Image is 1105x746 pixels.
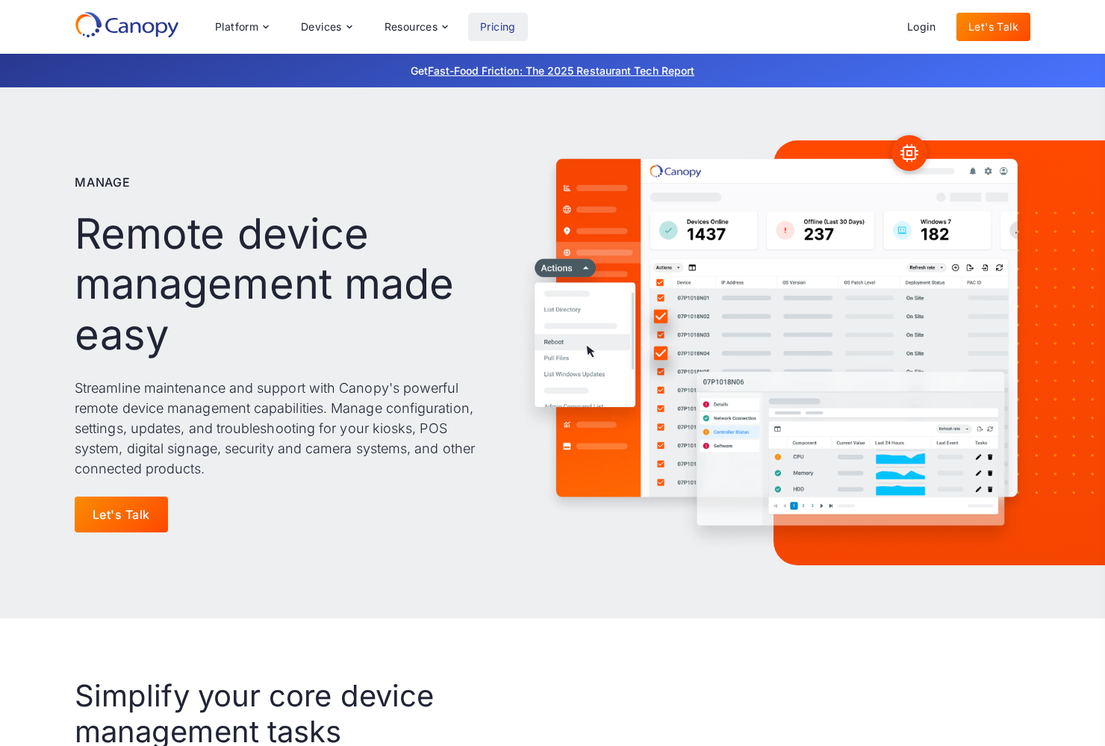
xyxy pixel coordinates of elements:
div: Resources [385,22,438,32]
a: Login [895,13,947,41]
div: Devices [301,22,342,32]
div: Platform [215,22,258,32]
a: Fast-Food Friction: The 2025 Restaurant Tech Report [428,64,694,77]
a: Let's Talk [956,13,1030,41]
div: Platform [203,12,280,42]
p: Get [187,63,918,78]
p: Manage [75,173,131,191]
h1: Remote device management made easy [75,209,486,360]
p: Streamline maintenance and support with Canopy's powerful remote device management capabilities. ... [75,378,486,479]
a: Let's Talk [75,497,168,532]
div: Resources [373,12,459,42]
div: Devices [289,12,364,42]
a: Pricing [468,13,528,41]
